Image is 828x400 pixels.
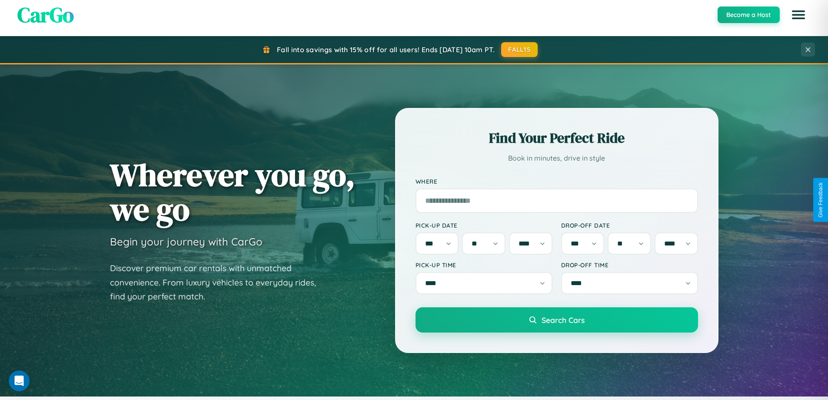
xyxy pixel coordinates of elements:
span: Fall into savings with 15% off for all users! Ends [DATE] 10am PT. [277,45,495,54]
span: CarGo [17,0,74,29]
button: Open menu [786,3,811,27]
label: Pick-up Date [416,222,552,229]
label: Where [416,178,698,185]
iframe: Intercom live chat [9,370,30,391]
h1: Wherever you go, we go [110,158,355,226]
h2: Find Your Perfect Ride [416,128,698,148]
p: Book in minutes, drive in style [416,152,698,165]
p: Discover premium car rentals with unmatched convenience. From luxury vehicles to everyday rides, ... [110,261,327,304]
span: Search Cars [542,315,585,325]
label: Pick-up Time [416,261,552,269]
label: Drop-off Time [561,261,698,269]
h3: Begin your journey with CarGo [110,235,263,248]
button: Become a Host [718,7,780,23]
label: Drop-off Date [561,222,698,229]
button: Search Cars [416,307,698,333]
div: Give Feedback [818,182,824,218]
button: FALL15 [501,42,538,57]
